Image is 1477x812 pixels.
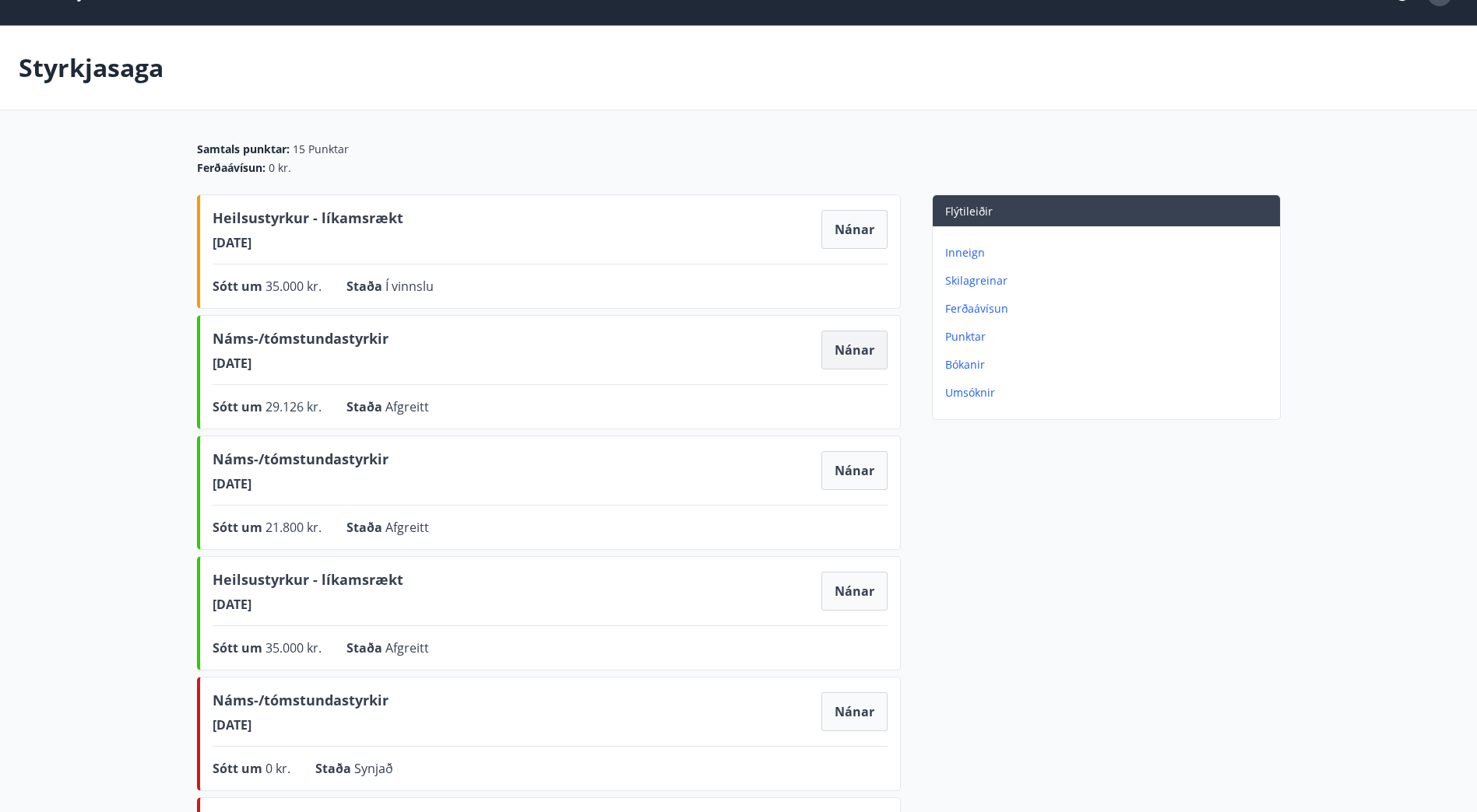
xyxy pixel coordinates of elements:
[213,398,266,415] span: Sótt um
[213,716,389,733] span: [DATE]
[346,398,385,415] span: Staða
[945,385,1274,401] p: Umsóknir
[354,760,393,777] span: Synjað
[385,278,434,295] span: Í vinnslu
[945,301,1274,317] p: Ferðaávísun
[19,51,164,85] p: Styrkjasaga
[266,639,322,656] span: 35.000 kr.
[821,572,888,611] button: Nánar
[213,690,389,716] span: Náms-/tómstundastyrkir
[945,245,1274,261] p: Inneign
[821,331,888,369] button: Nánar
[385,639,429,656] span: Afgreitt
[213,639,266,656] span: Sótt um
[213,234,403,251] span: [DATE]
[385,519,429,536] span: Afgreitt
[213,475,389,492] span: [DATE]
[197,160,266,176] span: Ferðaávísun :
[346,519,385,536] span: Staða
[213,760,266,777] span: Sótt um
[269,160,291,176] span: 0 kr.
[213,569,403,596] span: Heilsustyrkur - líkamsrækt
[266,760,290,777] span: 0 kr.
[213,449,389,475] span: Náms-/tómstundastyrkir
[213,355,389,372] span: [DATE]
[821,451,888,490] button: Nánar
[266,519,322,536] span: 21.800 kr.
[213,278,266,295] span: Sótt um
[213,519,266,536] span: Sótt um
[945,273,1274,289] p: Skilagreinar
[213,596,403,613] span: [DATE]
[945,204,993,219] span: Flýtileiðir
[266,278,322,295] span: 35.000 kr.
[346,278,385,295] span: Staða
[821,210,888,249] button: Nánar
[945,357,1274,373] p: Bókanir
[213,328,389,355] span: Náms-/tómstundastyrkir
[293,142,349,157] span: 15 Punktar
[385,398,429,415] span: Afgreitt
[266,398,322,415] span: 29.126 kr.
[213,208,403,234] span: Heilsustyrkur - líkamsrækt
[315,760,354,777] span: Staða
[821,692,888,731] button: Nánar
[197,142,290,157] span: Samtals punktar :
[945,329,1274,345] p: Punktar
[346,639,385,656] span: Staða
